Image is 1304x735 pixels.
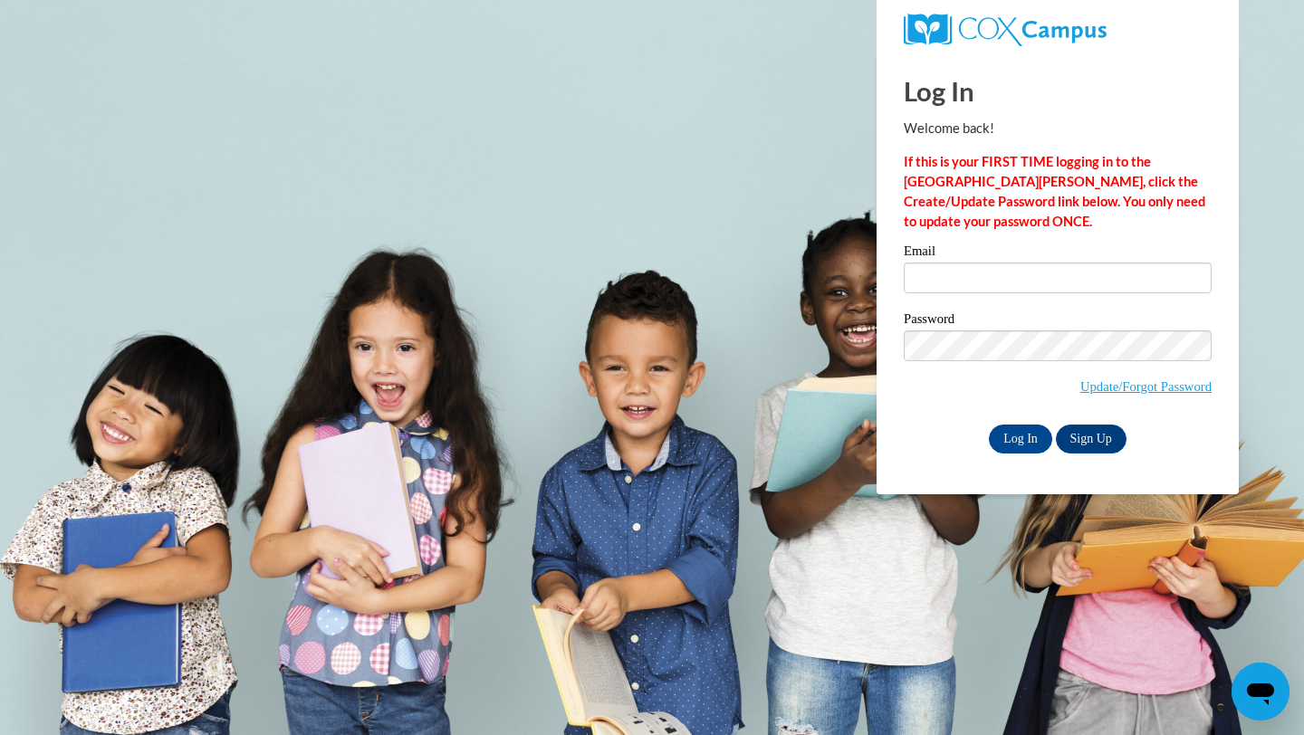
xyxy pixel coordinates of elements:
[1056,425,1127,453] a: Sign Up
[1080,379,1212,394] a: Update/Forgot Password
[904,119,1212,138] p: Welcome back!
[904,244,1212,262] label: Email
[904,14,1107,46] img: COX Campus
[904,154,1205,229] strong: If this is your FIRST TIME logging in to the [GEOGRAPHIC_DATA][PERSON_NAME], click the Create/Upd...
[904,72,1212,110] h1: Log In
[904,14,1212,46] a: COX Campus
[904,312,1212,330] label: Password
[1232,663,1290,721] iframe: Button to launch messaging window
[989,425,1052,453] input: Log In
